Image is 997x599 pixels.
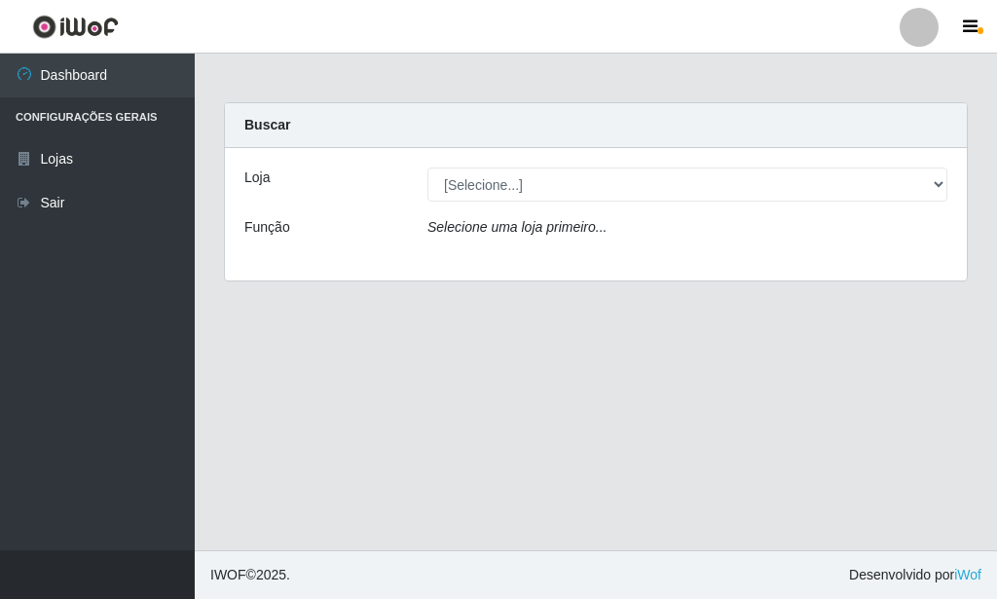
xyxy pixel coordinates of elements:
img: CoreUI Logo [32,15,119,39]
i: Selecione uma loja primeiro... [427,219,607,235]
span: Desenvolvido por [849,565,981,585]
label: Função [244,217,290,238]
span: © 2025 . [210,565,290,585]
span: IWOF [210,567,246,582]
label: Loja [244,168,270,188]
a: iWof [954,567,981,582]
strong: Buscar [244,117,290,132]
